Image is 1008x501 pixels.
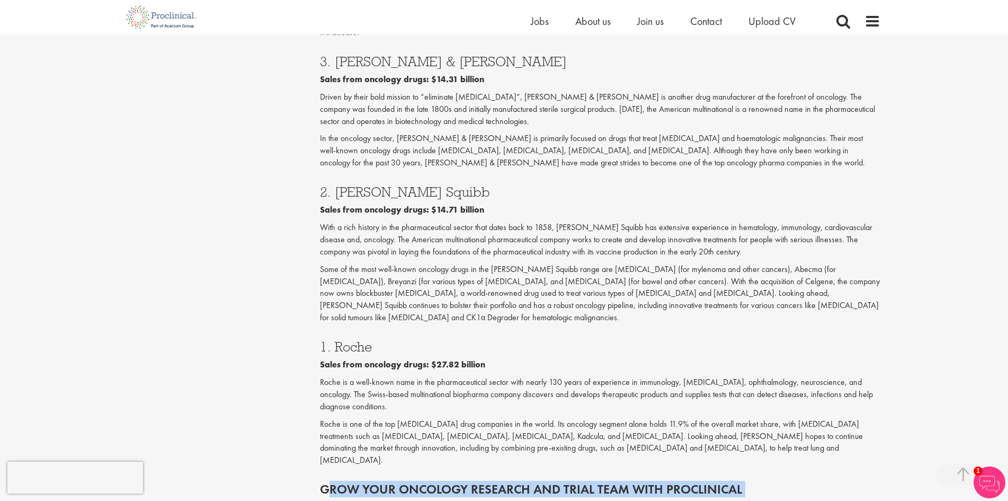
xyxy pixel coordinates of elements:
[320,418,880,467] p: Roche is one of the top [MEDICAL_DATA] drug companies in the world. Its oncology segment alone ho...
[320,74,484,85] b: Sales from oncology drugs: $14.31 billion
[974,467,1005,498] img: Chatbot
[320,204,484,215] b: Sales from oncology drugs: $14.71 billion
[320,482,880,496] h2: Grow your oncology research and trial team with Proclinical
[320,376,880,413] p: Roche is a well-known name in the pharmaceutical sector with nearly 130 years of experience in im...
[531,14,549,28] a: Jobs
[748,14,796,28] a: Upload CV
[320,340,880,354] h3: 1. Roche
[974,467,983,476] span: 1
[575,14,611,28] a: About us
[690,14,722,28] a: Contact
[320,55,880,68] h3: 3. [PERSON_NAME] & [PERSON_NAME]
[320,222,880,258] p: With a rich history in the pharmaceutical sector that dates back to 1858, [PERSON_NAME] Squibb ha...
[320,359,485,370] b: Sales from oncology drugs: $27.82 billion
[320,133,880,169] p: In the oncology sector, [PERSON_NAME] & [PERSON_NAME] is primarily focused on drugs that treat [M...
[320,263,880,324] p: Some of the most well-known oncology drugs in the [PERSON_NAME] Squibb range are [MEDICAL_DATA] (...
[320,185,880,199] h3: 2. [PERSON_NAME] Squibb
[7,462,143,494] iframe: reCAPTCHA
[637,14,664,28] a: Join us
[320,91,880,128] p: Driven by their bold mission to “eliminate [MEDICAL_DATA]”, [PERSON_NAME] & [PERSON_NAME] is anot...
